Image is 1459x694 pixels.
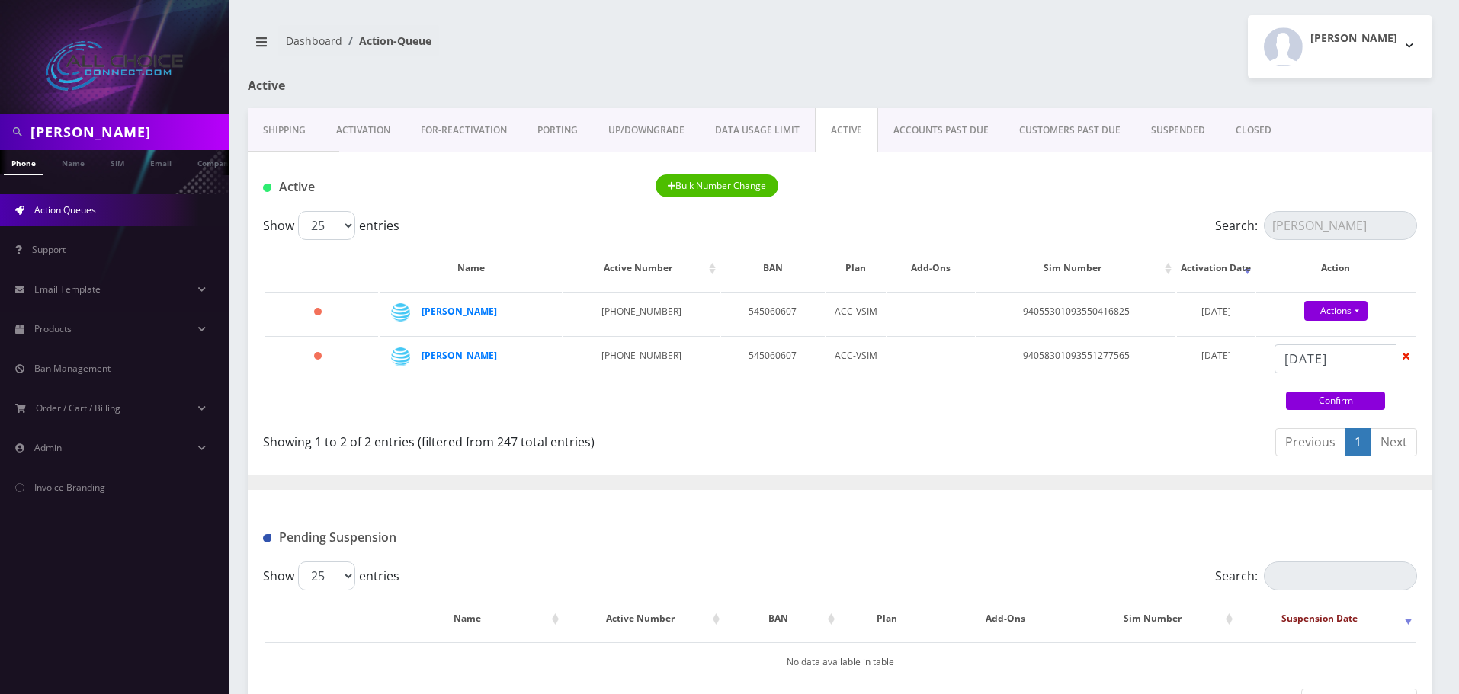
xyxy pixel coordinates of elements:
label: Show entries [263,561,399,590]
a: Dashboard [286,34,342,48]
td: ACC-VSIM [826,336,887,421]
a: 1 [1345,428,1371,456]
a: Activation [321,108,406,152]
span: Action Queues [34,203,96,216]
a: PORTING [522,108,593,152]
nav: breadcrumb [248,25,829,69]
a: [PERSON_NAME] [422,349,497,362]
a: Company [190,150,241,174]
td: ACC-VSIM [826,292,887,334]
th: Add-Ons [935,596,1075,641]
img: Pending Suspension [263,534,271,542]
button: Bulk Number Change [656,174,779,197]
a: Next [1371,428,1417,456]
a: Name [54,150,92,174]
button: [PERSON_NAME] [1248,15,1432,78]
td: 94058301093551277565 [976,336,1176,421]
div: Showing 1 to 2 of 2 entries (filtered from 247 total entries) [263,427,829,451]
label: Search: [1215,561,1417,590]
h1: Active [248,78,627,93]
a: SUSPENDED [1136,108,1220,152]
span: Products [34,322,72,335]
li: Action-Queue [342,33,431,49]
td: 545060607 [721,292,825,334]
th: Plan [840,596,934,641]
td: No data available in table [265,642,1416,681]
th: Plan [826,246,887,290]
th: Sim Number: activate to sort column ascending [1077,596,1236,641]
td: [PHONE_NUMBER] [563,292,719,334]
select: Showentries [298,561,355,590]
img: Active [263,184,271,192]
h1: Pending Suspension [263,530,633,545]
a: FOR-REActivation [406,108,522,152]
a: UP/DOWNGRADE [593,108,700,152]
a: ACTIVE [815,108,878,152]
td: 94055301093550416825 [976,292,1176,334]
h2: [PERSON_NAME] [1310,32,1397,45]
span: Admin [34,441,62,454]
input: Search: [1264,211,1417,240]
a: Phone [4,150,43,175]
a: DATA USAGE LIMIT [700,108,815,152]
input: Search in Company [30,117,225,146]
th: Active Number: activate to sort column ascending [564,596,723,641]
th: Name [380,246,562,290]
th: Add-Ons [887,246,975,290]
input: Search: [1264,561,1417,590]
th: BAN: activate to sort column ascending [725,596,839,641]
span: Ban Management [34,362,111,375]
a: Actions [1304,301,1368,321]
a: CLOSED [1220,108,1287,152]
th: Suspension Date: activate to sort column ascending [1238,596,1416,641]
h1: Active [263,180,633,194]
a: SIM [103,150,132,174]
span: [DATE] [1201,349,1231,362]
label: Search: [1215,211,1417,240]
td: [PHONE_NUMBER] [563,336,719,421]
label: Show entries [263,211,399,240]
span: Invoice Branding [34,481,105,494]
img: All Choice Connect [46,41,183,91]
a: Previous [1275,428,1345,456]
th: Active Number: activate to sort column ascending [563,246,719,290]
a: Shipping [248,108,321,152]
span: Order / Cart / Billing [36,401,120,414]
span: [DATE] [1201,305,1231,318]
a: Confirm [1286,392,1385,410]
td: 545060607 [721,336,825,421]
th: BAN [721,246,825,290]
select: Showentries [298,211,355,240]
a: CUSTOMERS PAST DUE [1004,108,1136,152]
th: Name: activate to sort column ascending [380,596,563,641]
span: Support [32,243,66,256]
span: Email Template [34,283,101,296]
th: Action [1256,246,1416,290]
a: [PERSON_NAME] [422,305,497,318]
th: Activation Date: activate to sort column ascending [1177,246,1254,290]
a: ACCOUNTS PAST DUE [878,108,1004,152]
a: Email [143,150,179,174]
th: Sim Number: activate to sort column ascending [976,246,1176,290]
